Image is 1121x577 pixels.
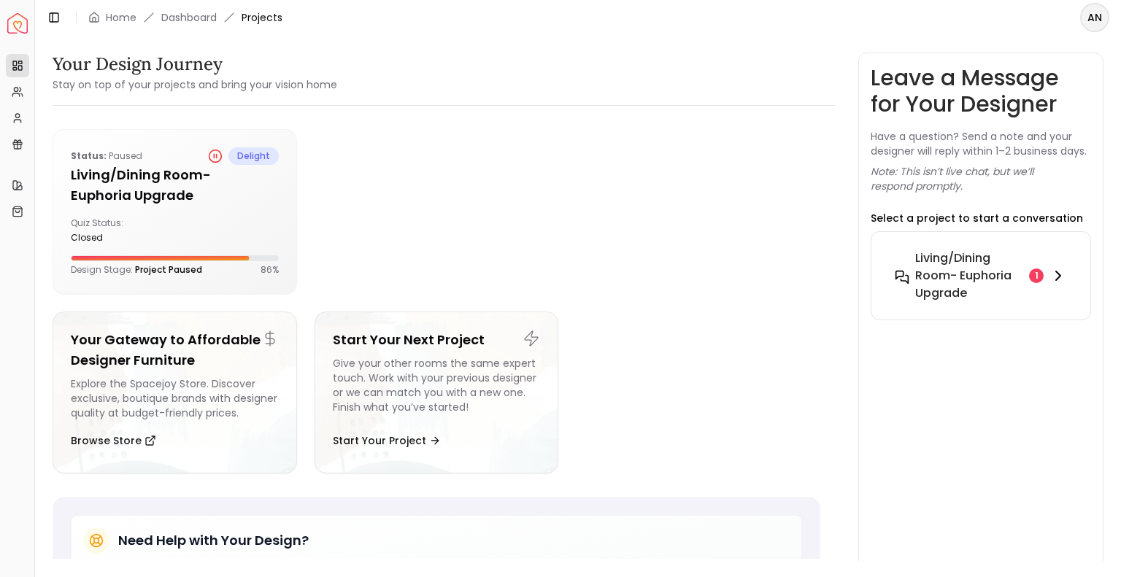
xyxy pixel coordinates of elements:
h5: Start Your Next Project [333,330,541,350]
div: Give your other rooms the same expert touch. Work with your previous designer or we can match you... [333,356,541,420]
small: Stay on top of your projects and bring your vision home [53,77,337,92]
a: Home [106,10,136,25]
p: Select a project to start a conversation [871,211,1083,225]
span: Project Paused [135,263,202,276]
div: Explore the Spacejoy Store. Discover exclusive, boutique brands with designer quality at budget-f... [71,376,279,420]
span: AN [1082,4,1108,31]
button: Browse Store [71,426,156,455]
button: AN [1080,3,1109,32]
button: Start Your Project [333,426,441,455]
a: Dashboard [161,10,217,25]
a: Your Gateway to Affordable Designer FurnitureExplore the Spacejoy Store. Discover exclusive, bout... [53,311,297,473]
span: Projects [242,10,282,25]
p: Paused [71,147,142,165]
a: Start Your Next ProjectGive your other rooms the same expert touch. Work with your previous desig... [315,311,559,473]
nav: breadcrumb [88,10,282,25]
img: Spacejoy Logo [7,13,28,34]
h6: Living/Dining Room- Euphoria Upgrade [915,249,1023,302]
p: 86 % [261,264,279,276]
span: delight [228,147,279,165]
a: Spacejoy [7,13,28,34]
div: 1 [1029,268,1044,283]
p: Have a question? Send a note and your designer will reply within 1–2 business days. [871,129,1091,158]
h3: Leave a Message for Your Designer [871,65,1091,117]
p: Note: This isn’t live chat, but we’ll respond promptly. [871,164,1091,193]
div: Project Paused [208,149,223,163]
h5: Your Gateway to Affordable Designer Furniture [71,330,279,371]
div: closed [71,232,169,244]
p: Design Stage: [71,264,202,276]
h3: Your Design Journey [53,53,337,76]
button: Living/Dining Room- Euphoria Upgrade1 [883,244,1079,308]
div: Quiz Status: [71,217,169,244]
b: Status: [71,150,107,162]
h5: Living/Dining Room- Euphoria Upgrade [71,165,279,206]
h5: Need Help with Your Design? [118,530,309,551]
